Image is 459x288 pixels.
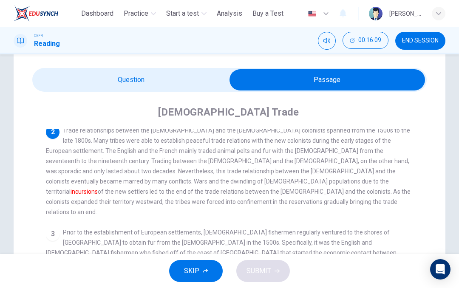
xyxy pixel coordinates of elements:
[78,6,117,21] button: Dashboard
[343,32,388,49] button: 00:16:09
[358,37,381,44] span: 00:16:09
[402,37,439,44] span: END SESSION
[369,7,382,20] img: Profile picture
[120,6,159,21] button: Practice
[252,8,283,19] span: Buy a Test
[81,8,113,19] span: Dashboard
[163,6,210,21] button: Start a test
[158,105,299,119] h4: [DEMOGRAPHIC_DATA] Trade
[166,8,199,19] span: Start a test
[213,6,246,21] button: Analysis
[46,127,411,215] span: Trade relationships between the [DEMOGRAPHIC_DATA] and the [DEMOGRAPHIC_DATA] colonists spanned f...
[46,227,59,241] div: 3
[318,32,336,50] div: Mute
[184,265,199,277] span: SKIP
[71,188,98,195] font: incursions
[14,5,78,22] a: ELTC logo
[34,33,43,39] span: CEFR
[46,125,59,139] div: 2
[124,8,148,19] span: Practice
[249,6,287,21] button: Buy a Test
[169,260,223,282] button: SKIP
[389,8,422,19] div: [PERSON_NAME]
[307,11,317,17] img: en
[430,259,450,280] div: Open Intercom Messenger
[395,32,445,50] button: END SESSION
[14,5,58,22] img: ELTC logo
[217,8,242,19] span: Analysis
[34,39,60,49] h1: Reading
[343,32,388,50] div: Hide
